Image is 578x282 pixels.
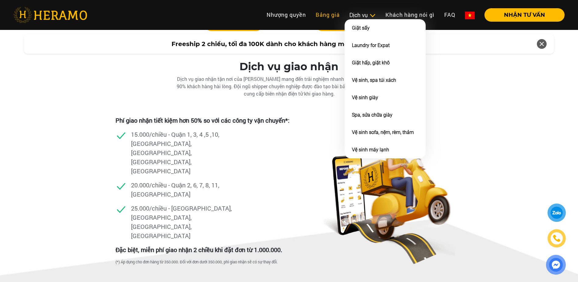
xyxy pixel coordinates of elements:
[352,129,414,135] a: Vệ sinh sofa, nệm, rèm, thảm
[131,130,235,175] p: 15.000/chiều - Quận 1, 3, 4 ,5 ,10, [GEOGRAPHIC_DATA], [GEOGRAPHIC_DATA], [GEOGRAPHIC_DATA], [GEO...
[115,180,127,192] img: checked.svg
[484,8,565,22] button: NHẬN TƯ VẤN
[131,204,235,240] p: 25.000/chiều - [GEOGRAPHIC_DATA], [GEOGRAPHIC_DATA], [GEOGRAPHIC_DATA], [GEOGRAPHIC_DATA]
[115,130,127,141] img: checked.svg
[352,112,392,118] a: Spa, sửa chữa giày
[553,235,560,242] img: phone-icon
[352,42,390,48] a: Laundry for Expat
[352,60,390,66] a: Giặt hấp, giặt khô
[352,147,389,153] a: Vệ sinh máy lạnh
[115,259,289,265] div: (*) Áp dụng cho đơn hàng từ 350.000. Đối với đơn dưới 350.000, phí giao nhận sẽ có sự thay đổi.
[13,7,87,23] img: heramo-logo.png
[480,12,565,18] a: NHẬN TƯ VẤN
[115,204,127,215] img: checked.svg
[352,77,396,83] a: Vệ sinh, spa túi xách
[115,245,282,254] p: Đặc biệt, miễn phí giao nhận 2 chiều khi đặt đơn từ 1.000.000.
[548,230,565,247] a: phone-icon
[349,11,376,19] div: Dịch vụ
[465,12,475,19] img: vn-flag.png
[311,8,345,21] a: Bảng giá
[352,95,378,100] a: Vệ sinh giày
[115,116,289,125] p: Phí giao nhận tiết kiệm hơn 50% so với các công ty vận chuyển*:
[131,180,235,199] p: 20.000/chiều - Quận 2, 6, 7, 8, 11, [GEOGRAPHIC_DATA]
[172,39,350,49] span: Freeship 2 chiều, tối đa 100K dành cho khách hàng mới
[167,75,411,97] div: Dịch vụ giao nhận tận nơi của [PERSON_NAME] mang đến trải nghiệm nhanh chóng và an toàn, với hơn ...
[369,13,376,19] img: subToggleIcon
[439,8,460,21] a: FAQ
[323,125,463,265] img: Heramo ve sinh giat hap giay giao nhan tan noi HCM
[381,8,439,21] a: Khách hàng nói gì
[262,8,311,21] a: Nhượng quyền
[352,25,370,31] a: Giặt sấy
